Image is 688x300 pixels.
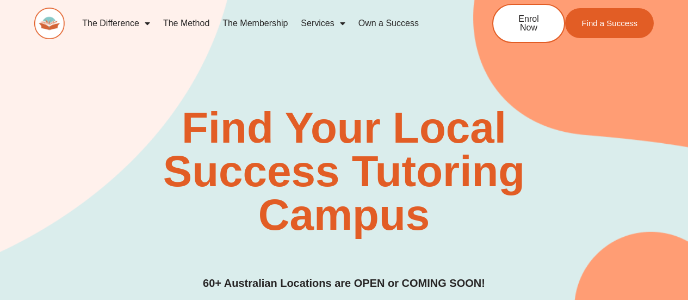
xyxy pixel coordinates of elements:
[157,11,216,36] a: The Method
[216,11,294,36] a: The Membership
[352,11,425,36] a: Own a Success
[510,15,548,32] span: Enrol Now
[203,275,485,292] h3: 60+ Australian Locations are OPEN or COMING SOON!
[294,11,351,36] a: Services
[100,106,588,237] h2: Find Your Local Success Tutoring Campus
[492,4,565,43] a: Enrol Now
[76,11,157,36] a: The Difference
[581,19,637,27] span: Find a Success
[76,11,456,36] nav: Menu
[565,8,654,38] a: Find a Success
